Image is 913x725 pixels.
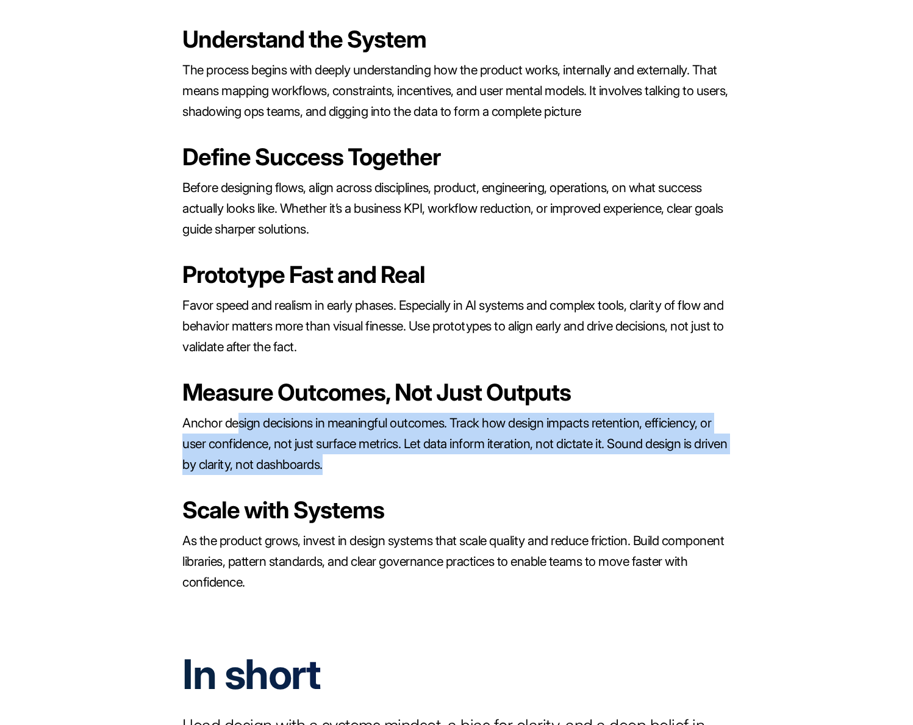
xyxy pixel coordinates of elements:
[182,295,730,357] p: Favor speed and realism in early phases. Especially in AI systems and complex tools, clarity of f...
[182,144,730,170] h3: Define Success Together
[182,530,730,593] p: As the product grows, invest in design systems that scale quality and reduce friction. Build comp...
[182,177,730,240] p: Before designing flows, align across disciplines, product, engineering, operations, on what succe...
[182,262,730,288] h3: Prototype Fast and Real
[182,413,730,475] p: Anchor design decisions in meaningful outcomes. Track how design impacts retention, efficiency, o...
[182,497,730,523] h3: Scale with Systems
[182,26,730,52] h3: Understand the System
[182,379,730,405] h3: Measure Outcomes, Not Just Outputs
[182,60,730,122] p: The process begins with deeply understanding how the product works, internally and externally. Th...
[182,651,730,698] h2: In short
